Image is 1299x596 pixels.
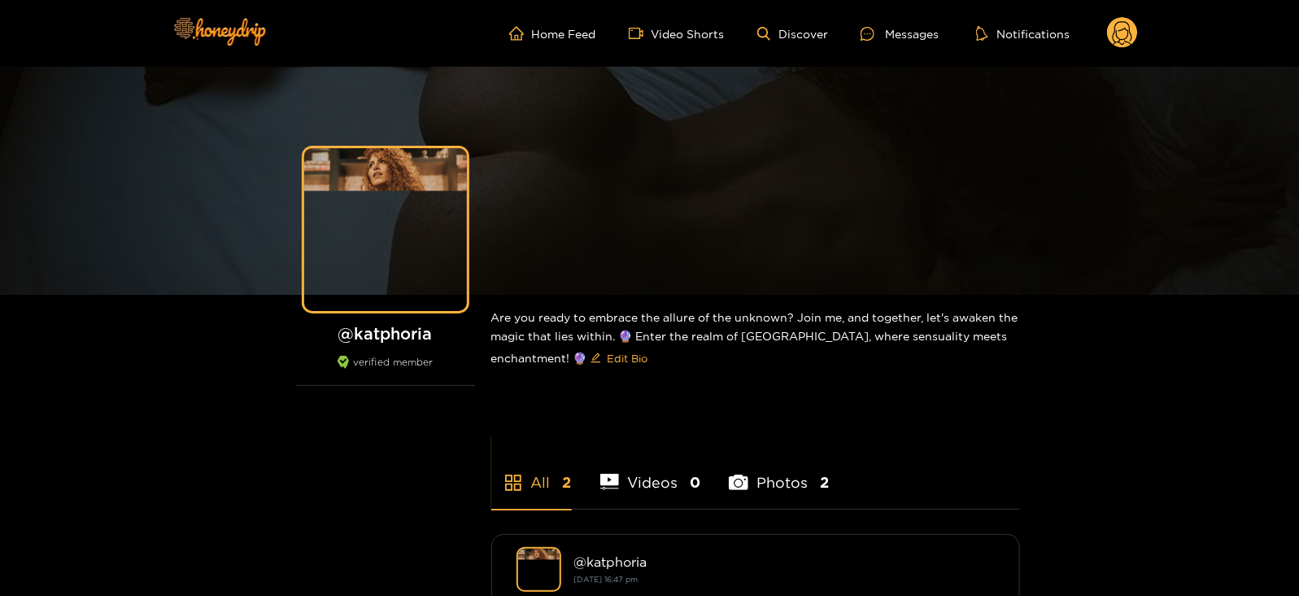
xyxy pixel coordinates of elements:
[690,472,700,493] span: 0
[296,323,475,344] h1: @ katphoria
[600,436,701,509] li: Videos
[296,356,475,386] div: verified member
[629,26,652,41] span: video-camera
[729,436,829,509] li: Photos
[563,472,572,493] span: 2
[861,24,939,43] div: Messages
[574,575,639,584] small: [DATE] 16:47 pm
[491,436,572,509] li: All
[574,554,995,569] div: @ katphoria
[503,473,523,493] span: appstore
[509,26,532,41] span: home
[509,26,596,41] a: Home Feed
[820,472,829,493] span: 2
[587,345,652,371] button: editEdit Bio
[608,350,648,366] span: Edit Bio
[591,353,601,365] span: edit
[757,27,828,41] a: Discover
[629,26,725,41] a: Video Shorts
[517,547,561,592] img: katphoria
[971,25,1075,42] button: Notifications
[491,295,1020,384] div: Are you ready to embrace the allure of the unknown? Join me, and together, let's awaken the magic...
